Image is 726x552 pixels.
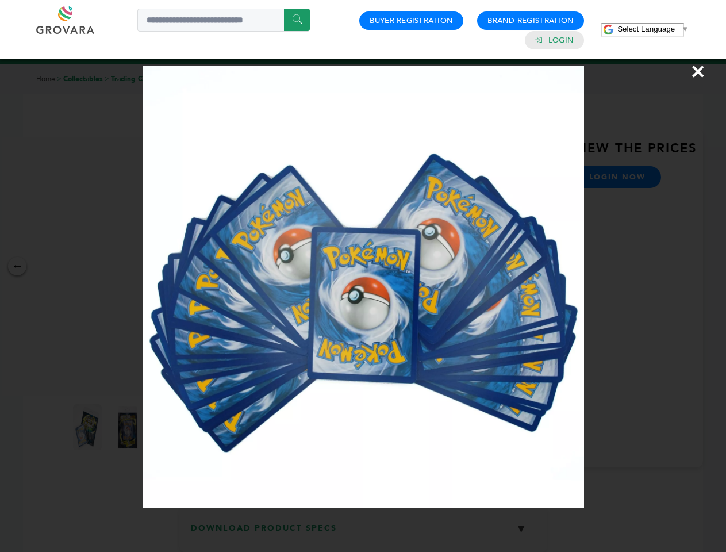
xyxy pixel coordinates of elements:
[617,25,689,33] a: Select Language​
[681,25,689,33] span: ▼
[548,35,574,45] a: Login
[617,25,675,33] span: Select Language
[487,16,574,26] a: Brand Registration
[690,55,706,87] span: ×
[137,9,310,32] input: Search a product or brand...
[370,16,453,26] a: Buyer Registration
[678,25,678,33] span: ​
[143,66,584,508] img: Image Preview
